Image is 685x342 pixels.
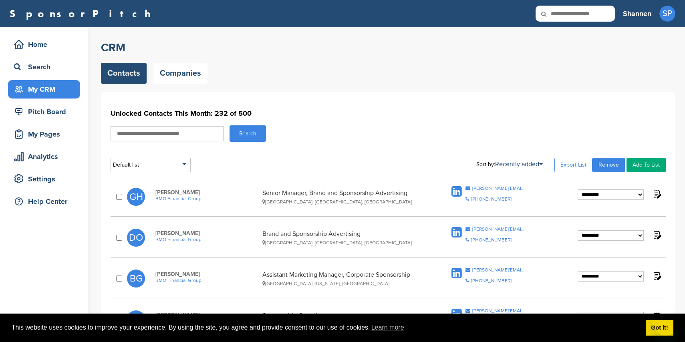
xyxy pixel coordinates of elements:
a: dismiss cookie message [646,320,673,336]
span: This website uses cookies to improve your experience. By using the site, you agree and provide co... [12,322,639,334]
div: Senior Manager, Brand and Sponsorship Advertising [262,189,424,205]
div: [PERSON_NAME][EMAIL_ADDRESS][PERSON_NAME][DOMAIN_NAME] [472,308,526,313]
iframe: Button to launch messaging window [653,310,679,336]
span: [PERSON_NAME] [155,189,258,196]
img: Notes [652,271,662,281]
a: Recently added [495,160,543,168]
div: [PERSON_NAME][EMAIL_ADDRESS][PERSON_NAME][DOMAIN_NAME] [472,227,526,231]
span: DO [127,229,145,247]
span: GH [127,188,145,206]
a: Analytics [8,147,80,166]
a: Help Center [8,192,80,211]
a: BMO Financial Group [155,278,258,283]
a: Export List [554,158,592,172]
div: Assistant Marketing Manager, Corporate Sponsorship [262,271,424,286]
h2: CRM [101,40,675,55]
div: [PERSON_NAME][EMAIL_ADDRESS][DOMAIN_NAME] [472,268,526,272]
a: Companies [153,63,208,84]
h3: Shannen [623,8,651,19]
div: Pitch Board [12,105,80,119]
div: [PHONE_NUMBER] [471,197,512,201]
div: Brand and Sponsorship Advertising [262,230,424,245]
div: My Pages [12,127,80,141]
div: [PHONE_NUMBER] [471,237,512,242]
div: [GEOGRAPHIC_DATA], [GEOGRAPHIC_DATA], [GEOGRAPHIC_DATA] [262,240,424,245]
span: JC [127,310,145,328]
div: Sort by: [476,161,543,167]
h1: Unlocked Contacts This Month: 232 of 500 [111,106,666,121]
a: My Pages [8,125,80,143]
div: [GEOGRAPHIC_DATA], [US_STATE], [GEOGRAPHIC_DATA] [262,281,424,286]
div: [PERSON_NAME][EMAIL_ADDRESS][PERSON_NAME][DOMAIN_NAME] [472,186,526,191]
a: BMO Financial Group [155,196,258,201]
span: BG [127,270,145,288]
div: My CRM [12,82,80,97]
a: Remove [592,158,625,172]
a: Pitch Board [8,103,80,121]
span: SP [659,6,675,22]
div: Search [12,60,80,74]
div: Home [12,37,80,52]
span: [PERSON_NAME] [155,312,258,318]
span: [PERSON_NAME] [155,271,258,278]
a: Add To List [627,158,666,172]
a: SponsorPitch [10,8,156,19]
a: My CRM [8,80,80,99]
div: Help Center [12,194,80,209]
div: Sponsorship Coordinator [262,312,424,327]
button: Search [230,125,266,142]
div: Analytics [12,149,80,164]
a: Settings [8,170,80,188]
a: Shannen [623,5,651,22]
a: Home [8,35,80,54]
div: [GEOGRAPHIC_DATA], [GEOGRAPHIC_DATA], [GEOGRAPHIC_DATA] [262,199,424,205]
img: Notes [652,189,662,199]
a: BMO Financial Group [155,237,258,242]
span: [PERSON_NAME] [155,230,258,237]
div: Default list [111,158,191,172]
img: Notes [652,312,662,322]
a: learn more about cookies [370,322,405,334]
div: Settings [12,172,80,186]
a: Search [8,58,80,76]
a: Contacts [101,63,147,84]
div: [PHONE_NUMBER] [471,278,512,283]
img: Notes [652,230,662,240]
